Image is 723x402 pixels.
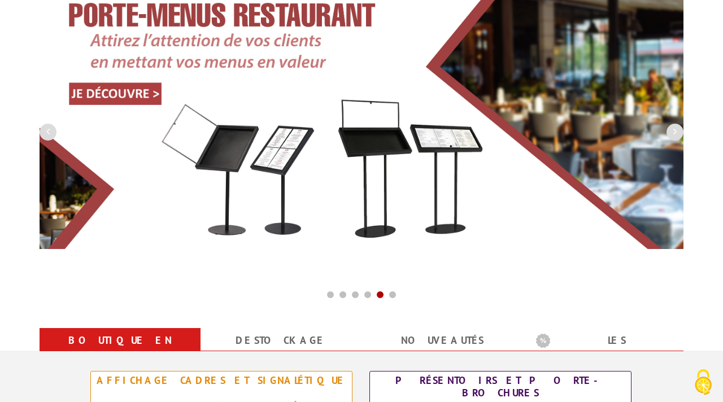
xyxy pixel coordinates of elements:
[689,368,717,396] img: Cookies (fenêtre modale)
[683,364,723,402] button: Cookies (fenêtre modale)
[94,374,349,387] div: Affichage Cadres et Signalétique
[373,374,628,399] div: Présentoirs et Porte-brochures
[214,330,348,351] a: Destockage
[536,330,677,353] b: Les promotions
[536,330,670,371] a: Les promotions
[375,330,509,351] a: nouveautés
[53,330,187,371] a: Boutique en ligne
